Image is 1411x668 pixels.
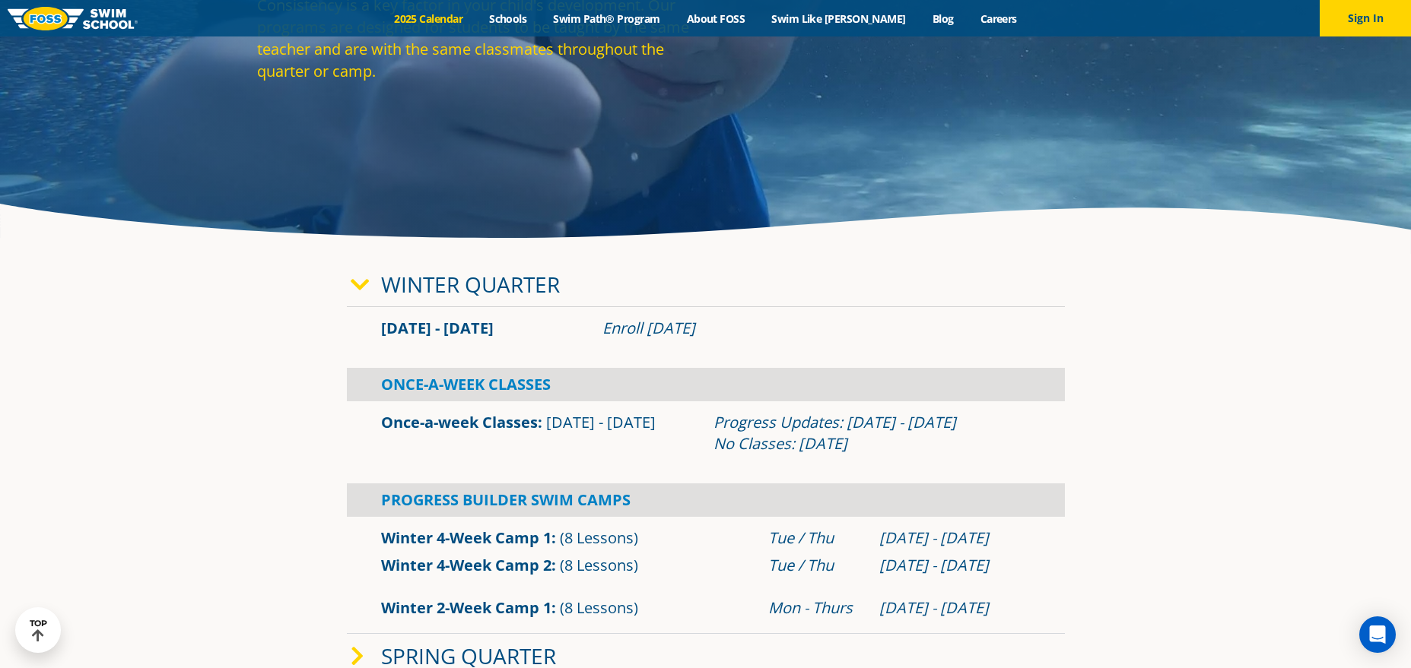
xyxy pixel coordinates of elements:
[768,527,864,549] div: Tue / Thu
[879,527,1031,549] div: [DATE] - [DATE]
[476,11,540,26] a: Schools
[347,368,1065,401] div: Once-A-Week Classes
[919,11,967,26] a: Blog
[8,7,138,30] img: FOSS Swim School Logo
[381,412,538,432] a: Once-a-week Classes
[546,412,656,432] span: [DATE] - [DATE]
[381,270,560,299] a: Winter Quarter
[381,597,551,618] a: Winter 2-Week Camp 1
[347,483,1065,517] div: Progress Builder Swim Camps
[758,11,920,26] a: Swim Like [PERSON_NAME]
[602,318,1031,339] div: Enroll [DATE]
[560,527,638,548] span: (8 Lessons)
[713,412,1031,454] div: Progress Updates: [DATE] - [DATE] No Classes: [DATE]
[560,597,638,618] span: (8 Lessons)
[967,11,1030,26] a: Careers
[768,597,864,619] div: Mon - Thurs
[1359,616,1396,653] div: Open Intercom Messenger
[30,619,47,642] div: TOP
[381,318,494,338] span: [DATE] - [DATE]
[381,555,551,575] a: Winter 4-Week Camp 2
[768,555,864,576] div: Tue / Thu
[381,11,476,26] a: 2025 Calendar
[381,527,551,548] a: Winter 4-Week Camp 1
[560,555,638,575] span: (8 Lessons)
[879,555,1031,576] div: [DATE] - [DATE]
[540,11,673,26] a: Swim Path® Program
[879,597,1031,619] div: [DATE] - [DATE]
[673,11,758,26] a: About FOSS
